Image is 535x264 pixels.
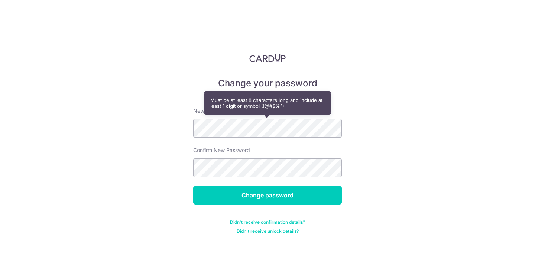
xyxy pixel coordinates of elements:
[193,147,250,154] label: Confirm New Password
[193,77,342,89] h5: Change your password
[193,186,342,205] input: Change password
[204,91,331,115] div: Must be at least 8 characters long and include at least 1 digit or symbol (!@#$%^)
[193,107,230,115] label: New password
[237,228,299,234] a: Didn't receive unlock details?
[230,219,305,225] a: Didn't receive confirmation details?
[249,54,286,62] img: CardUp Logo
